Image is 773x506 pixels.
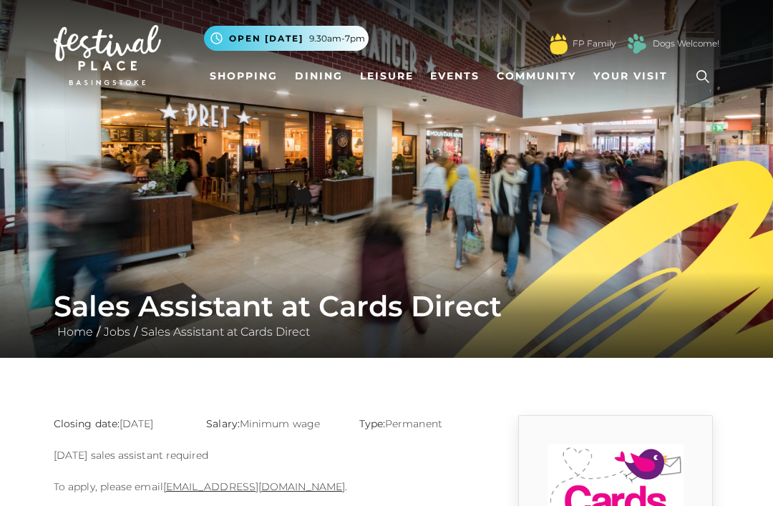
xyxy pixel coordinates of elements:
[204,63,283,89] a: Shopping
[54,415,185,432] p: [DATE]
[573,37,616,50] a: FP Family
[43,289,730,341] div: / /
[54,478,490,495] p: To apply, please email .
[204,26,369,51] button: Open [DATE] 9.30am-7pm
[54,447,490,464] p: [DATE] sales assistant required
[593,69,668,84] span: Your Visit
[206,415,337,432] p: Minimum wage
[206,417,240,430] strong: Salary:
[653,37,719,50] a: Dogs Welcome!
[54,289,719,323] h1: Sales Assistant at Cards Direct
[359,417,385,430] strong: Type:
[588,63,681,89] a: Your Visit
[354,63,419,89] a: Leisure
[424,63,485,89] a: Events
[54,417,120,430] strong: Closing date:
[137,325,313,339] a: Sales Assistant at Cards Direct
[289,63,349,89] a: Dining
[54,25,161,85] img: Festival Place Logo
[54,325,97,339] a: Home
[100,325,134,339] a: Jobs
[309,32,365,45] span: 9.30am-7pm
[229,32,303,45] span: Open [DATE]
[163,480,345,493] a: [EMAIL_ADDRESS][DOMAIN_NAME]
[491,63,582,89] a: Community
[359,415,490,432] p: Permanent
